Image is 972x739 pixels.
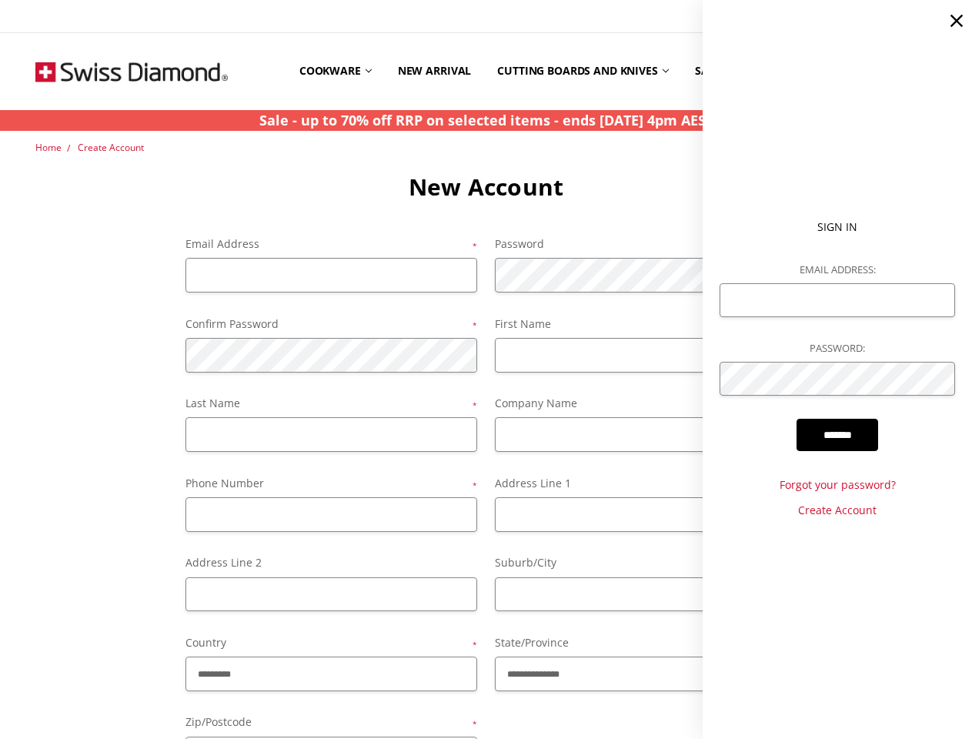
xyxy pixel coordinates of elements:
[682,37,733,105] a: Sale
[495,475,787,492] label: Address Line 1
[185,634,477,651] label: Country
[185,236,477,252] label: Email Address
[385,37,484,105] a: New arrival
[720,502,954,519] a: Create Account
[185,395,477,412] label: Last Name
[185,316,477,333] label: Confirm Password
[35,33,228,110] img: Free Shipping On Every Order
[185,714,477,731] label: Zip/Postcode
[495,554,787,571] label: Suburb/City
[495,395,787,412] label: Company Name
[495,236,787,252] label: Password
[484,37,682,105] a: Cutting boards and knives
[35,172,936,202] h1: New Account
[495,316,787,333] label: First Name
[720,477,954,493] a: Forgot your password?
[286,37,385,105] a: Cookware
[259,111,713,129] strong: Sale - up to 70% off RRP on selected items - ends [DATE] 4pm AEST
[185,475,477,492] label: Phone Number
[720,219,954,236] p: Sign In
[35,141,62,154] a: Home
[78,141,144,154] a: Create Account
[185,554,477,571] label: Address Line 2
[720,340,954,356] label: Password:
[720,262,954,278] label: Email Address:
[495,634,787,651] label: State/Province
